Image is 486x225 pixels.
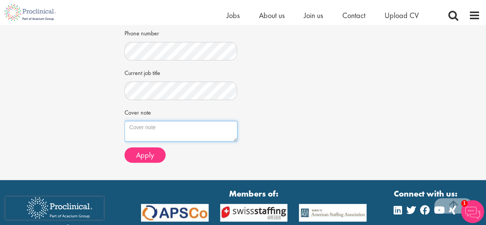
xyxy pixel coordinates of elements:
[461,200,468,207] span: 1
[124,147,166,163] button: Apply
[385,10,419,20] a: Upload CV
[5,197,104,220] iframe: reCAPTCHA
[304,10,323,20] a: Join us
[124,106,151,117] label: Cover note
[259,10,285,20] a: About us
[227,10,240,20] a: Jobs
[135,204,214,222] img: APSCo
[124,66,160,78] label: Current job title
[21,192,98,224] img: Proclinical Recruitment
[136,150,154,160] span: Apply
[461,200,484,223] img: Chatbot
[141,188,367,200] strong: Members of:
[293,204,372,222] img: APSCo
[124,27,159,38] label: Phone number
[214,204,294,222] img: APSCo
[342,10,365,20] a: Contact
[394,188,459,200] strong: Connect with us:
